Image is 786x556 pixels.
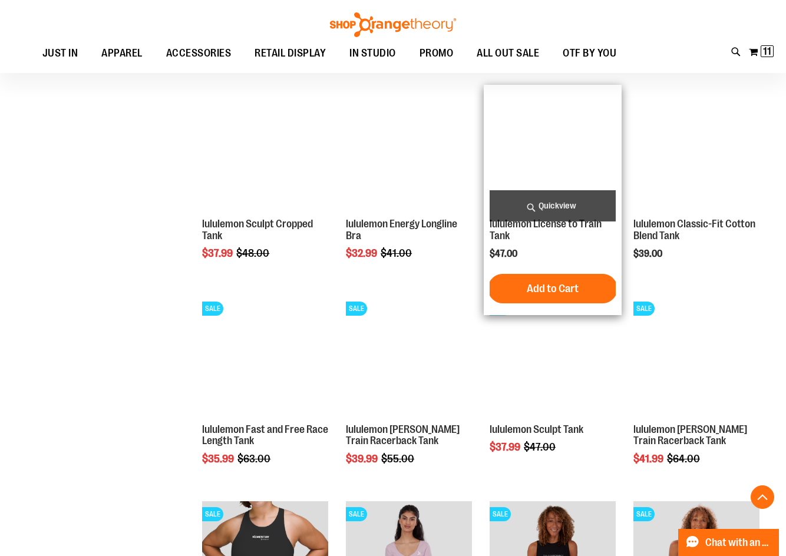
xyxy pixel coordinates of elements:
[196,85,334,290] div: product
[202,507,223,521] span: SALE
[633,507,655,521] span: SALE
[237,453,272,465] span: $63.00
[202,218,313,241] a: lululemon Sculpt Cropped Tank
[751,485,774,509] button: Back To Top
[678,529,780,556] button: Chat with an Expert
[633,296,759,422] img: Product image for lululemon Wunder Train Racerback Tank
[346,423,460,447] a: lululemon [PERSON_NAME] Train Racerback Tank
[633,249,664,259] span: $39.00
[667,453,702,465] span: $64.00
[490,249,519,259] span: $47.00
[381,453,416,465] span: $55.00
[101,40,143,67] span: APPAREL
[42,40,78,67] span: JUST IN
[202,91,328,219] a: lululemon Sculpt Cropped Tank
[633,453,665,465] span: $41.99
[490,91,616,217] img: Main view of 2024 Convention lululemon License to Train
[202,302,223,316] span: SALE
[524,441,557,453] span: $47.00
[628,85,765,290] div: product
[705,537,772,548] span: Chat with an Expert
[346,247,379,259] span: $32.99
[166,40,232,67] span: ACCESSORIES
[349,40,396,67] span: IN STUDIO
[202,453,236,465] span: $35.99
[202,247,235,259] span: $37.99
[488,274,617,303] button: Add to Cart
[633,218,755,241] a: lululemon Classic-Fit Cotton Blend Tank
[202,91,328,217] img: lululemon Sculpt Cropped Tank
[484,85,622,316] div: product
[527,282,579,295] span: Add to Cart
[202,296,328,422] img: Main view of 2024 August lululemon Fast and Free Race Length Tank
[346,507,367,521] span: SALE
[490,296,616,422] img: Main Image of 1538347
[490,507,511,521] span: SALE
[490,423,583,435] a: lululemon Sculpt Tank
[346,91,472,219] a: lululemon Energy Longline Bra
[236,247,271,259] span: $48.00
[346,296,472,422] img: lululemon Wunder Train Racerback Tank
[328,12,458,37] img: Shop Orangetheory
[346,296,472,423] a: lululemon Wunder Train Racerback TankSALE
[420,40,454,67] span: PROMO
[255,40,326,67] span: RETAIL DISPLAY
[490,190,616,221] a: Quickview
[202,296,328,423] a: Main view of 2024 August lululemon Fast and Free Race Length TankSALE
[633,423,747,447] a: lululemon [PERSON_NAME] Train Racerback Tank
[340,85,478,290] div: product
[477,40,539,67] span: ALL OUT SALE
[346,453,379,465] span: $39.99
[490,91,616,219] a: Main view of 2024 Convention lululemon License to Train
[202,423,328,447] a: lululemon Fast and Free Race Length Tank
[484,290,622,483] div: product
[346,302,367,316] span: SALE
[628,290,765,495] div: product
[763,45,771,57] span: 11
[340,290,478,495] div: product
[490,441,522,453] span: $37.99
[633,91,759,219] a: lululemon Classic-Fit Cotton Blend Tank
[346,91,472,217] img: lululemon Energy Longline Bra
[381,247,414,259] span: $41.00
[633,296,759,423] a: Product image for lululemon Wunder Train Racerback TankSALE
[196,290,334,495] div: product
[490,218,602,241] a: lululemon License to Train Tank
[633,302,655,316] span: SALE
[490,296,616,423] a: Main Image of 1538347SALE
[563,40,616,67] span: OTF BY YOU
[633,91,759,217] img: lululemon Classic-Fit Cotton Blend Tank
[346,218,457,241] a: lululemon Energy Longline Bra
